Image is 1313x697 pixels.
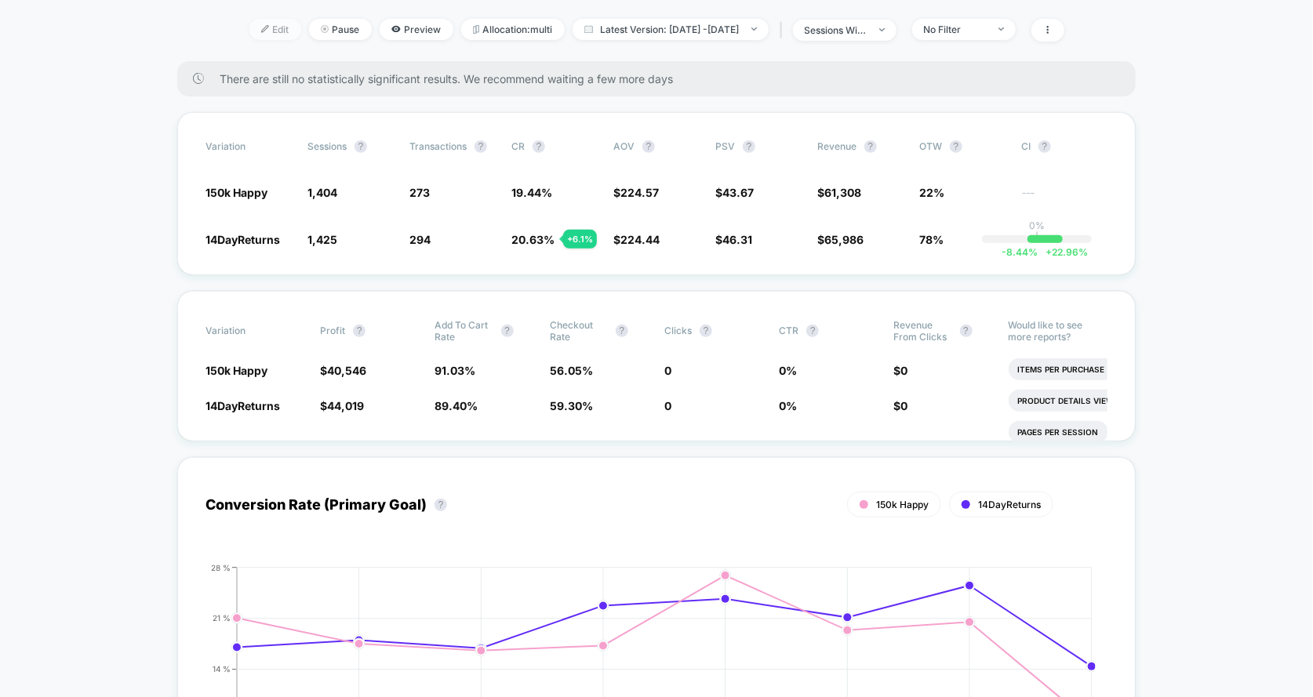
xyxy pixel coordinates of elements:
span: 59.30 % [550,399,593,412]
span: 46.31 [722,233,752,246]
span: Checkout Rate [550,319,608,343]
img: rebalance [473,25,479,34]
span: Clicks [664,325,692,336]
span: 14DayReturns [205,233,280,246]
span: 0 [664,364,671,377]
p: | [1035,231,1038,243]
span: $ [715,233,752,246]
span: $ [715,186,754,199]
span: $ [817,186,861,199]
span: 150k Happy [205,186,267,199]
button: ? [864,140,877,153]
span: 61,308 [824,186,861,199]
span: Variation [205,319,292,343]
span: $ [613,233,660,246]
span: 0 % [779,399,797,412]
span: 43.67 [722,186,754,199]
span: $ [320,399,364,412]
span: 22% [919,186,944,199]
button: ? [960,325,973,337]
span: 294 [409,233,431,246]
button: ? [950,140,962,153]
span: There are still no statistically significant results. We recommend waiting a few more days [220,72,1104,85]
tspan: 14 % [213,664,231,673]
tspan: 28 % [211,563,231,572]
button: ? [616,325,628,337]
button: ? [806,325,819,337]
span: 273 [409,186,430,199]
div: sessions with impression [805,24,867,36]
span: 20.63 % [511,233,555,246]
tspan: 21 % [213,613,231,623]
img: edit [261,25,269,33]
li: Product Details Views Rate [1009,390,1152,412]
button: ? [700,325,712,337]
img: end [998,27,1004,31]
img: end [751,27,757,31]
span: 22.96 % [1038,246,1089,258]
li: Items Per Purchase [1009,358,1115,380]
span: 0 [664,399,671,412]
span: CR [511,140,525,152]
span: 19.44 % [511,186,552,199]
span: 78% [919,233,944,246]
span: AOV [613,140,635,152]
span: 0 % [779,364,797,377]
button: ? [533,140,545,153]
span: Profit [320,325,345,336]
span: $ [894,399,908,412]
span: -8.44 % [1002,246,1038,258]
span: 150k Happy [876,499,929,510]
span: 1,404 [307,186,337,199]
span: $ [320,364,366,377]
span: Variation [205,140,292,153]
span: 14DayReturns [978,499,1041,510]
span: CI [1021,140,1108,153]
button: ? [353,325,366,337]
button: ? [743,140,755,153]
span: | [777,19,793,42]
span: + [1046,246,1053,258]
p: 0% [1029,220,1045,231]
button: ? [355,140,367,153]
span: 56.05 % [550,364,593,377]
span: Edit [249,19,301,40]
span: OTW [919,140,1006,153]
span: 224.57 [620,186,659,199]
span: 14DayReturns [205,399,280,412]
button: ? [475,140,487,153]
span: $ [613,186,659,199]
span: 150k Happy [205,364,267,377]
span: 65,986 [824,233,864,246]
img: end [321,25,329,33]
span: --- [1021,188,1108,200]
span: Allocation: multi [461,19,565,40]
span: $ [894,364,908,377]
li: Pages Per Session [1009,421,1108,443]
span: 1,425 [307,233,337,246]
span: Revenue From Clicks [894,319,952,343]
div: + 6.1 % [563,230,597,249]
span: 40,546 [327,364,366,377]
span: 0 [901,364,908,377]
span: Revenue [817,140,857,152]
img: calendar [584,25,593,33]
span: $ [817,233,864,246]
span: 224.44 [620,233,660,246]
span: Transactions [409,140,467,152]
span: 0 [901,399,908,412]
span: PSV [715,140,735,152]
span: Add To Cart Rate [435,319,493,343]
button: ? [435,499,447,511]
img: end [879,28,885,31]
button: ? [642,140,655,153]
span: 89.40 % [435,399,478,412]
button: ? [1038,140,1051,153]
div: No Filter [924,24,987,35]
span: CTR [779,325,798,336]
span: Preview [380,19,453,40]
span: Latest Version: [DATE] - [DATE] [573,19,769,40]
span: 91.03 % [435,364,476,377]
span: Sessions [307,140,347,152]
span: Pause [309,19,372,40]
